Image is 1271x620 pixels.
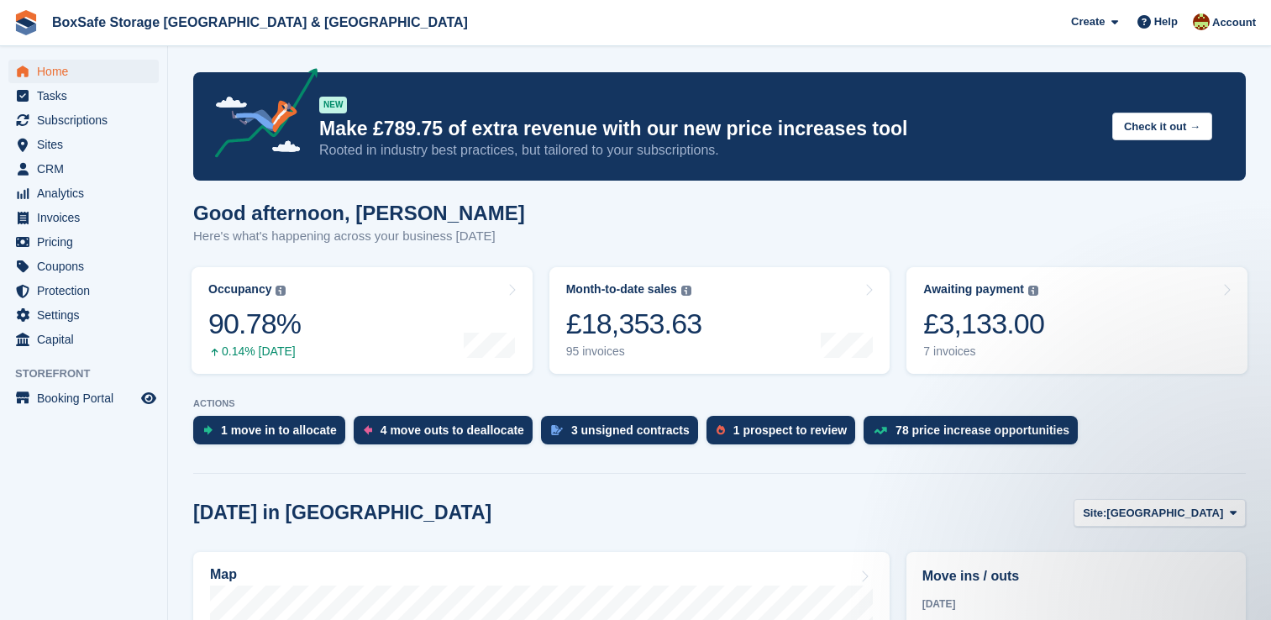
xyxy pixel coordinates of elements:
span: Capital [37,328,138,351]
a: Occupancy 90.78% 0.14% [DATE] [192,267,533,374]
a: menu [8,133,159,156]
img: prospect-51fa495bee0391a8d652442698ab0144808aea92771e9ea1ae160a38d050c398.svg [717,425,725,435]
div: 1 prospect to review [733,423,847,437]
span: Account [1212,14,1256,31]
div: 0.14% [DATE] [208,344,301,359]
h2: Map [210,567,237,582]
img: move_ins_to_allocate_icon-fdf77a2bb77ea45bf5b3d319d69a93e2d87916cf1d5bf7949dd705db3b84f3ca.svg [203,425,213,435]
div: [DATE] [922,596,1230,612]
a: menu [8,157,159,181]
button: Site: [GEOGRAPHIC_DATA] [1074,499,1246,527]
a: menu [8,206,159,229]
a: Month-to-date sales £18,353.63 95 invoices [549,267,890,374]
a: menu [8,279,159,302]
span: Pricing [37,230,138,254]
p: Rooted in industry best practices, but tailored to your subscriptions. [319,141,1099,160]
div: £18,353.63 [566,307,702,341]
span: Create [1071,13,1105,30]
p: Here's what's happening across your business [DATE] [193,227,525,246]
div: 90.78% [208,307,301,341]
span: Booking Portal [37,386,138,410]
img: icon-info-grey-7440780725fd019a000dd9b08b2336e03edf1995a4989e88bcd33f0948082b44.svg [276,286,286,296]
span: Protection [37,279,138,302]
span: Coupons [37,255,138,278]
span: Subscriptions [37,108,138,132]
span: Sites [37,133,138,156]
a: menu [8,84,159,108]
div: 3 unsigned contracts [571,423,690,437]
div: 95 invoices [566,344,702,359]
a: Preview store [139,388,159,408]
a: 1 prospect to review [706,416,864,453]
span: Site: [1083,505,1106,522]
a: BoxSafe Storage [GEOGRAPHIC_DATA] & [GEOGRAPHIC_DATA] [45,8,475,36]
img: icon-info-grey-7440780725fd019a000dd9b08b2336e03edf1995a4989e88bcd33f0948082b44.svg [681,286,691,296]
span: Storefront [15,365,167,382]
img: move_outs_to_deallocate_icon-f764333ba52eb49d3ac5e1228854f67142a1ed5810a6f6cc68b1a99e826820c5.svg [364,425,372,435]
h1: Good afternoon, [PERSON_NAME] [193,202,525,224]
p: ACTIONS [193,398,1246,409]
a: menu [8,255,159,278]
div: 7 invoices [923,344,1044,359]
div: £3,133.00 [923,307,1044,341]
span: CRM [37,157,138,181]
a: menu [8,386,159,410]
img: icon-info-grey-7440780725fd019a000dd9b08b2336e03edf1995a4989e88bcd33f0948082b44.svg [1028,286,1038,296]
a: menu [8,60,159,83]
div: NEW [319,97,347,113]
span: Settings [37,303,138,327]
a: 3 unsigned contracts [541,416,706,453]
div: 78 price increase opportunities [895,423,1069,437]
a: 78 price increase opportunities [864,416,1086,453]
a: 4 move outs to deallocate [354,416,541,453]
img: price_increase_opportunities-93ffe204e8149a01c8c9dc8f82e8f89637d9d84a8eef4429ea346261dce0b2c0.svg [874,427,887,434]
a: 1 move in to allocate [193,416,354,453]
span: Invoices [37,206,138,229]
button: Check it out → [1112,113,1212,140]
p: Make £789.75 of extra revenue with our new price increases tool [319,117,1099,141]
div: Month-to-date sales [566,282,677,297]
img: Kim [1193,13,1210,30]
div: 1 move in to allocate [221,423,337,437]
img: price-adjustments-announcement-icon-8257ccfd72463d97f412b2fc003d46551f7dbcb40ab6d574587a9cd5c0d94... [201,68,318,164]
a: menu [8,108,159,132]
span: Help [1154,13,1178,30]
a: menu [8,230,159,254]
a: menu [8,303,159,327]
div: 4 move outs to deallocate [381,423,524,437]
a: menu [8,181,159,205]
a: Awaiting payment £3,133.00 7 invoices [906,267,1247,374]
span: Home [37,60,138,83]
a: menu [8,328,159,351]
span: Analytics [37,181,138,205]
img: stora-icon-8386f47178a22dfd0bd8f6a31ec36ba5ce8667c1dd55bd0f319d3a0aa187defe.svg [13,10,39,35]
h2: [DATE] in [GEOGRAPHIC_DATA] [193,502,491,524]
h2: Move ins / outs [922,566,1230,586]
span: Tasks [37,84,138,108]
div: Awaiting payment [923,282,1024,297]
div: Occupancy [208,282,271,297]
span: [GEOGRAPHIC_DATA] [1106,505,1223,522]
img: contract_signature_icon-13c848040528278c33f63329250d36e43548de30e8caae1d1a13099fd9432cc5.svg [551,425,563,435]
